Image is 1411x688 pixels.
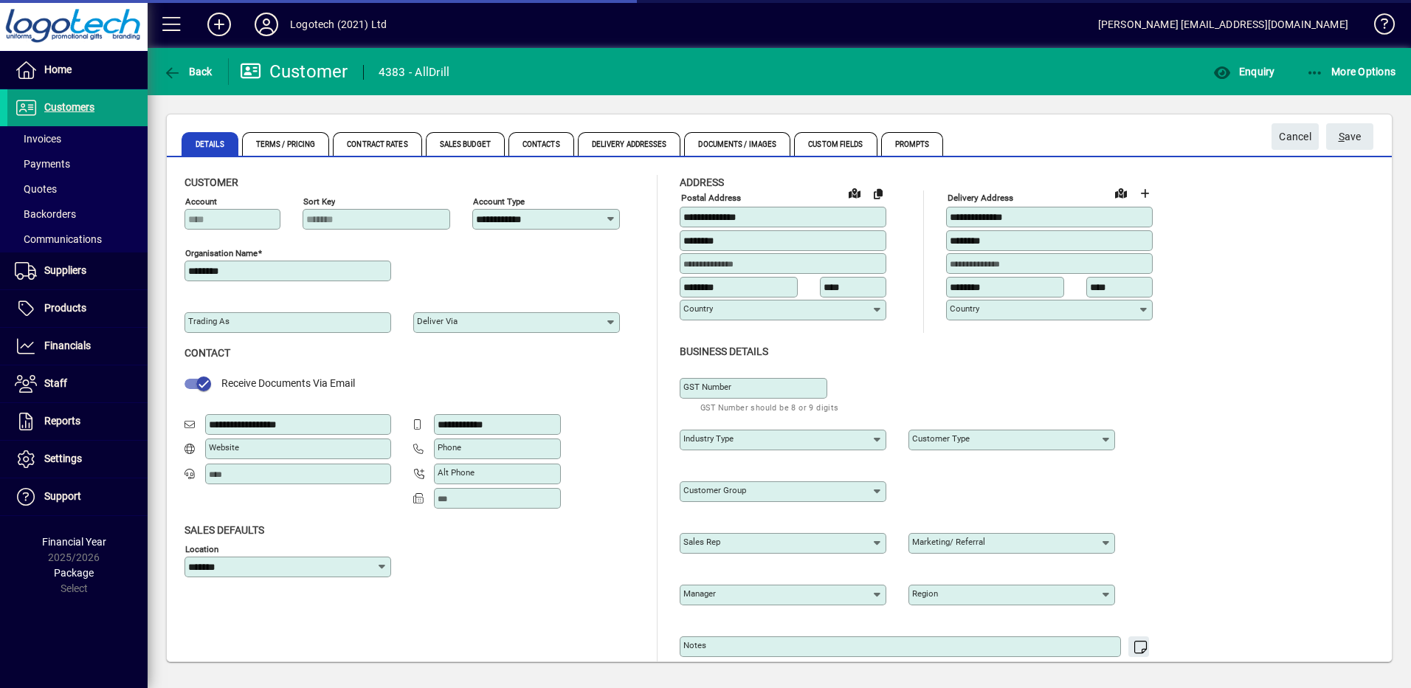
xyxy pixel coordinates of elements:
span: Backorders [15,208,76,220]
a: Products [7,290,148,327]
mat-label: Account [185,196,217,207]
mat-label: Alt Phone [438,467,475,478]
mat-label: Country [683,303,713,314]
mat-label: Organisation name [185,248,258,258]
mat-label: Customer group [683,485,746,495]
span: Delivery Addresses [578,132,681,156]
span: Business details [680,345,768,357]
a: Financials [7,328,148,365]
span: Receive Documents Via Email [221,377,355,389]
button: Enquiry [1210,58,1278,85]
button: Copy to Delivery address [866,182,890,205]
span: S [1339,131,1345,142]
button: More Options [1303,58,1400,85]
span: Customers [44,101,94,113]
span: Prompts [881,132,944,156]
a: View on map [1109,181,1133,204]
a: Quotes [7,176,148,202]
mat-label: Deliver via [417,316,458,326]
span: Communications [15,233,102,245]
span: Back [163,66,213,78]
mat-label: Region [912,588,938,599]
div: [PERSON_NAME] [EMAIL_ADDRESS][DOMAIN_NAME] [1098,13,1348,36]
mat-label: Website [209,442,239,453]
a: Backorders [7,202,148,227]
span: Settings [44,453,82,464]
mat-label: Sort key [303,196,335,207]
span: Financial Year [42,536,106,548]
a: Settings [7,441,148,478]
div: Logotech (2021) Ltd [290,13,387,36]
mat-label: Marketing/ Referral [912,537,985,547]
mat-label: Trading as [188,316,230,326]
mat-label: Sales rep [683,537,720,547]
span: Sales Budget [426,132,505,156]
a: Communications [7,227,148,252]
span: Cancel [1279,125,1311,149]
span: ave [1339,125,1362,149]
a: Reports [7,403,148,440]
div: Customer [240,60,348,83]
button: Profile [243,11,290,38]
a: Knowledge Base [1363,3,1393,51]
button: Cancel [1272,123,1319,150]
span: Invoices [15,133,61,145]
div: 4383 - AllDrill [379,61,450,84]
button: Add [196,11,243,38]
button: Back [159,58,216,85]
mat-label: Country [950,303,979,314]
span: Contacts [508,132,574,156]
span: Suppliers [44,264,86,276]
span: Reports [44,415,80,427]
a: Home [7,52,148,89]
span: Package [54,567,94,579]
mat-label: Account Type [473,196,525,207]
span: Address [680,176,724,188]
mat-label: Location [185,543,218,554]
mat-label: Customer type [912,433,970,444]
mat-label: GST Number [683,382,731,392]
span: Enquiry [1213,66,1274,78]
span: Contact [184,347,230,359]
span: Contract Rates [333,132,421,156]
mat-label: Phone [438,442,461,453]
span: Support [44,490,81,502]
span: Sales defaults [184,524,264,536]
span: More Options [1306,66,1396,78]
a: Support [7,478,148,515]
span: Custom Fields [794,132,877,156]
span: Home [44,63,72,75]
span: Financials [44,340,91,351]
span: Customer [184,176,238,188]
span: Documents / Images [684,132,790,156]
a: Invoices [7,126,148,151]
span: Details [182,132,238,156]
button: Choose address [1133,182,1156,205]
span: Terms / Pricing [242,132,330,156]
mat-label: Manager [683,588,716,599]
span: Quotes [15,183,57,195]
app-page-header-button: Back [148,58,229,85]
a: Staff [7,365,148,402]
a: Payments [7,151,148,176]
a: Suppliers [7,252,148,289]
button: Save [1326,123,1373,150]
span: Staff [44,377,67,389]
mat-hint: Use 'Enter' to start a new line [1025,657,1141,674]
mat-hint: GST Number should be 8 or 9 digits [700,399,839,416]
a: View on map [843,181,866,204]
span: Products [44,302,86,314]
span: Payments [15,158,70,170]
mat-label: Notes [683,640,706,650]
mat-label: Industry type [683,433,734,444]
